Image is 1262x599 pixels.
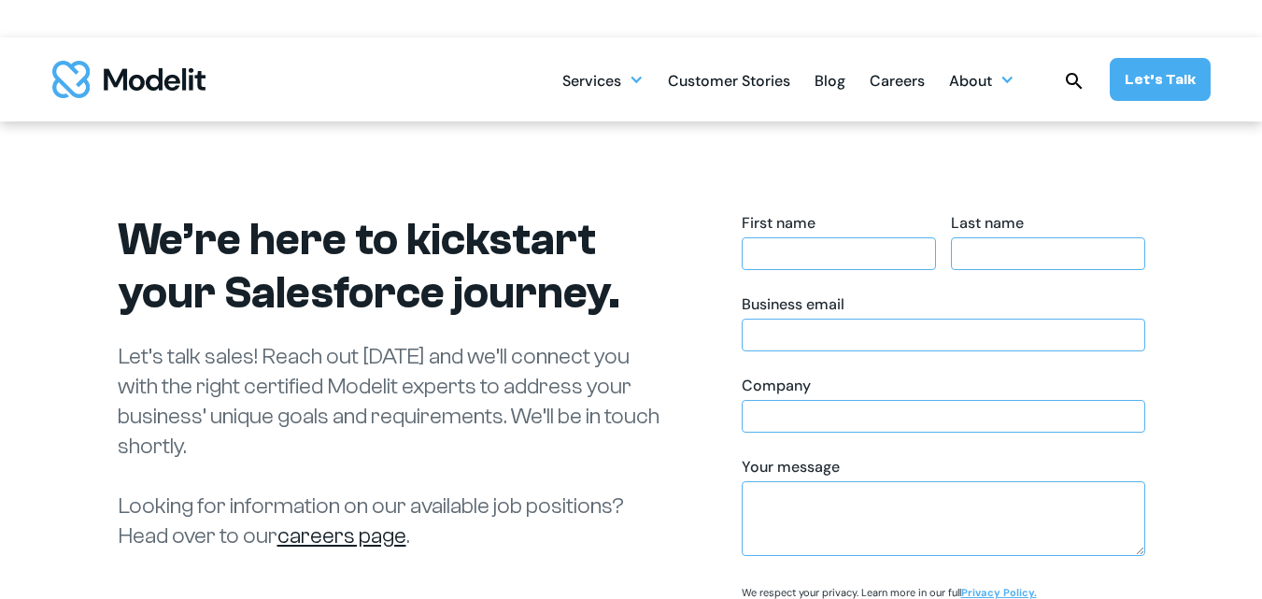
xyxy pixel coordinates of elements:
[949,64,992,101] div: About
[815,64,845,101] div: Blog
[118,213,659,320] h1: We’re here to kickstart your Salesforce journey.
[1125,69,1196,90] div: Let’s Talk
[52,61,206,98] img: modelit logo
[961,586,1037,599] a: Privacy Policy.
[951,213,1145,234] div: Last name
[870,62,925,98] a: Careers
[668,64,790,101] div: Customer Stories
[562,62,644,98] div: Services
[742,457,1145,478] div: Your message
[742,376,1145,396] div: Company
[742,294,1145,315] div: Business email
[52,61,206,98] a: home
[870,64,925,101] div: Careers
[668,62,790,98] a: Customer Stories
[949,62,1014,98] div: About
[118,342,669,551] p: Let’s talk sales! Reach out [DATE] and we’ll connect you with the right certified Modelit experts...
[277,523,406,549] a: careers page
[562,64,621,101] div: Services
[815,62,845,98] a: Blog
[742,213,936,234] div: First name
[1110,58,1211,101] a: Let’s Talk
